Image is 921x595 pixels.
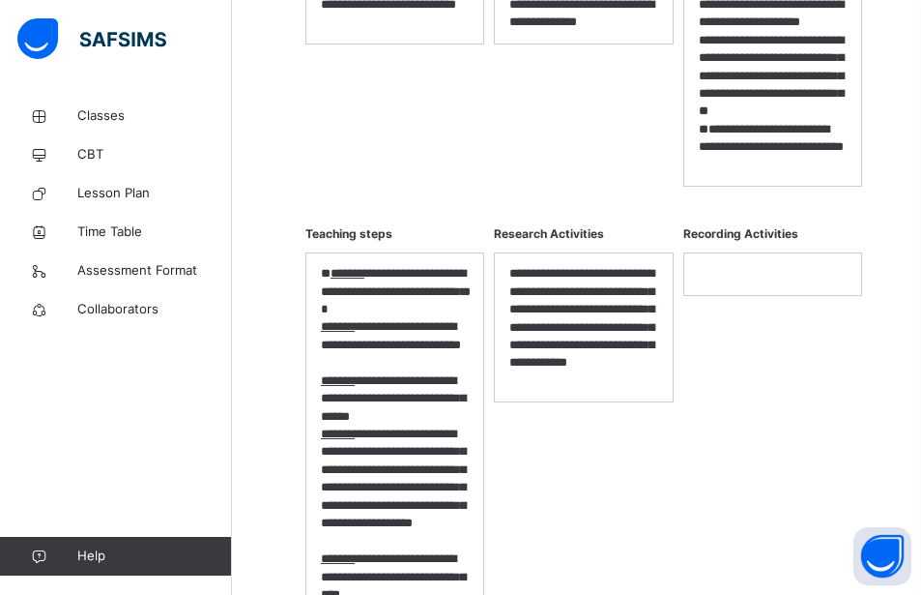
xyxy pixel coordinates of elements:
[77,106,232,126] span: Classes
[77,184,232,203] span: Lesson Plan
[77,547,231,566] span: Help
[494,216,673,253] span: Research Activities
[305,216,484,253] span: Teaching steps
[77,261,232,281] span: Assessment Format
[77,300,232,319] span: Collaborators
[683,216,862,253] span: Recording Activities
[77,145,232,164] span: CBT
[17,18,166,59] img: safsims
[853,527,911,585] button: Open asap
[77,223,232,242] span: Time Table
